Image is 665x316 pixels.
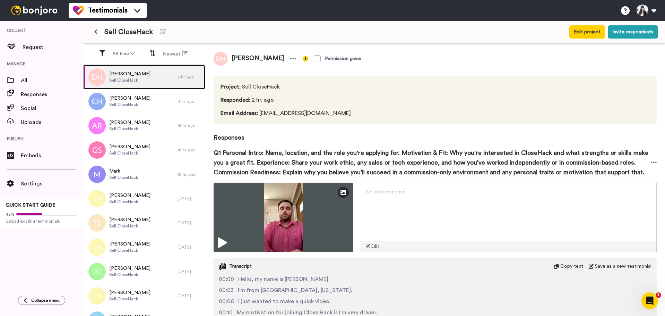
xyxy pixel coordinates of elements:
span: Embeds [21,151,83,160]
span: [PERSON_NAME] [109,143,150,150]
span: I just wanted to make a quick video. [238,297,331,306]
a: MarkSell CloseHack19 hr. ago [83,162,205,186]
span: Q1 Personal Intro: Name, location, and the role you're applying for. Motivation & Fit: Why you're... [214,148,651,177]
a: [PERSON_NAME]Sell CloseHack[DATE] [83,284,205,308]
span: [PERSON_NAME] [109,265,150,272]
span: [PERSON_NAME] [109,216,150,223]
a: [PERSON_NAME]Sell CloseHack[DATE] [83,259,205,284]
span: Copy text [560,263,583,270]
a: [PERSON_NAME]Sell CloseHack2 hr. ago [83,65,205,89]
a: [PERSON_NAME]Sell CloseHack18 hr. ago [83,138,205,162]
img: ch.png [88,93,106,110]
span: 1 [656,292,661,298]
span: 00:00 [219,275,234,283]
iframe: Intercom live chat [641,292,658,309]
span: Hello, my name is [PERSON_NAME]. [238,275,330,283]
span: Sell CloseHack [221,83,353,91]
span: All [21,76,83,85]
span: Transcript [229,263,252,270]
span: [PERSON_NAME] [109,289,150,296]
a: [PERSON_NAME]Sell CloseHack18 hr. ago [83,114,205,138]
a: [PERSON_NAME]Sell CloseHack[DATE] [83,235,205,259]
button: Collapse menu [18,296,65,305]
span: Sell CloseHack [109,175,138,180]
span: Settings [21,180,83,188]
span: Sell CloseHack [109,102,150,107]
div: [DATE] [178,244,202,250]
img: bj-logo-header-white.svg [8,6,60,15]
img: jg.png [88,263,106,280]
span: Responded : [221,97,250,103]
span: Save as a new testimonial [595,263,651,270]
span: Social [21,104,83,113]
span: Sell CloseHack [109,150,150,156]
img: tm-color.svg [73,5,84,16]
span: [PERSON_NAME] [109,95,150,102]
div: [DATE] [178,293,202,299]
span: 2 hr. ago [221,96,353,104]
span: Project : [221,84,241,90]
button: Newest [158,47,192,60]
a: [PERSON_NAME]Sell CloseHack4 hr. ago [83,89,205,114]
button: All time [108,48,139,60]
span: Uploads [21,118,83,126]
span: Sell CloseHack [109,77,150,83]
a: [PERSON_NAME]Sell CloseHack[DATE] [83,186,205,211]
span: Sell CloseHack [109,272,150,277]
img: gs.png [88,141,106,159]
span: Testimonials [88,6,128,15]
div: [DATE] [178,196,202,201]
span: 42% [6,211,15,217]
img: tl.png [88,214,106,232]
div: 4 hr. ago [178,99,202,104]
span: [PERSON_NAME] [109,119,150,126]
span: Sell CloseHack [109,248,150,253]
img: jh.png [88,239,106,256]
a: [PERSON_NAME]Sell CloseHack[DATE] [83,211,205,235]
span: [PERSON_NAME] [227,52,288,66]
img: jh.png [88,287,106,305]
span: Email Address : [221,110,258,116]
img: m.png [88,166,106,183]
span: I'm from [GEOGRAPHIC_DATA], [US_STATE]. [238,286,352,294]
span: No text response [366,190,405,194]
img: ar.png [88,117,106,134]
div: [DATE] [178,269,202,274]
img: dh.png [214,52,227,66]
div: Permission given [325,55,361,62]
div: 18 hr. ago [178,147,202,153]
span: Sell CloseHack [109,126,150,132]
span: Sell CloseHack [109,296,150,302]
img: jh.png [88,190,106,207]
span: Collapse menu [31,298,60,303]
img: ce2b4e8a-fad5-4db6-af1c-8ec3b6f5d5b9-thumbnail_full-1757517921.jpg [214,183,353,252]
span: Sell CloseHack [109,199,150,205]
span: Edit [371,243,379,249]
img: dh.png [88,68,106,86]
span: [PERSON_NAME] [109,192,150,199]
div: 2 hr. ago [178,74,202,80]
button: Invite respondents [608,25,658,39]
span: [PERSON_NAME] [109,241,150,248]
div: 18 hr. ago [178,123,202,128]
button: Edit project [569,25,605,39]
span: [EMAIL_ADDRESS][DOMAIN_NAME] [221,109,353,117]
span: [PERSON_NAME] [109,70,150,77]
span: Mark [109,168,138,175]
span: Sell CloseHack [109,223,150,229]
span: 00:06 [219,297,234,306]
span: Upload existing testimonials [6,218,78,224]
span: Responses [21,90,83,99]
img: info-yellow.svg [303,56,308,61]
div: [DATE] [178,220,202,226]
img: transcript.svg [219,263,226,270]
span: Responses [214,124,657,142]
span: Request [23,43,83,51]
div: 19 hr. ago [178,172,202,177]
span: 00:03 [219,286,234,294]
span: QUICK START GUIDE [6,203,55,208]
span: Sell CloseHack [104,27,153,37]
